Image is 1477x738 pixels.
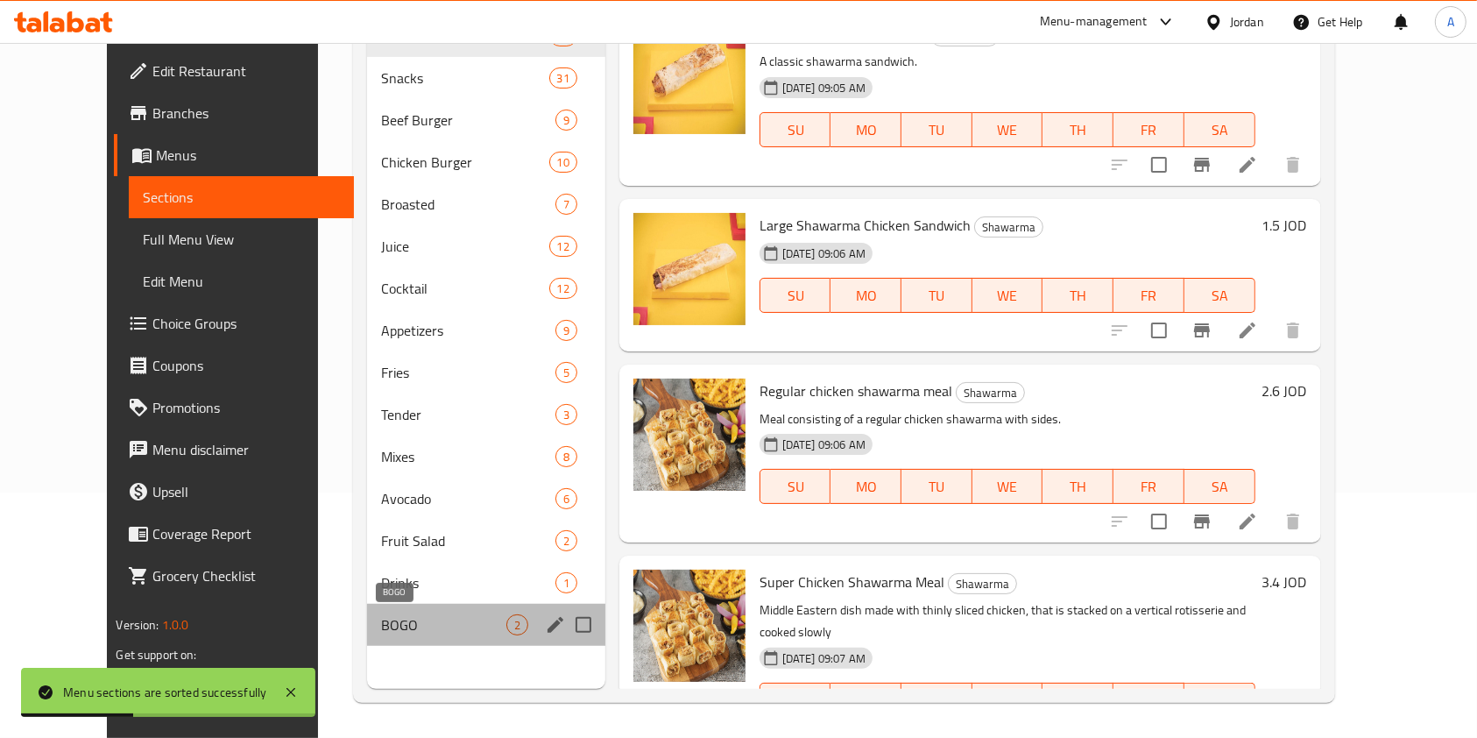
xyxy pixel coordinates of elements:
div: Juice [381,236,549,257]
span: 12 [550,280,576,297]
span: 6 [556,491,576,507]
span: Upsell [152,481,340,502]
div: Appetizers [381,320,555,341]
span: Full Menu View [143,229,340,250]
h6: 1.5 JOD [1262,213,1307,238]
div: items [549,152,577,173]
div: items [555,446,577,467]
button: WE [972,278,1043,313]
span: FR [1120,117,1177,143]
a: Edit menu item [1237,320,1258,341]
div: Shawarma [956,382,1025,403]
div: items [555,404,577,425]
button: TU [901,112,972,147]
div: items [555,572,577,593]
a: Upsell [114,471,354,513]
span: SA [1191,474,1248,500]
div: Drinks1 [367,562,605,604]
a: Sections [129,176,354,218]
img: Large Shawarma Chicken Sandwich [633,213,746,325]
span: Cocktail [381,278,549,299]
div: items [549,236,577,257]
span: [DATE] 09:06 AM [775,245,873,262]
button: FR [1113,278,1184,313]
a: Menu disclaimer [114,429,354,471]
button: Branch-specific-item [1181,144,1223,186]
button: MO [830,683,901,718]
button: WE [972,112,1043,147]
span: FR [1120,474,1177,500]
div: Chicken Burger10 [367,141,605,183]
span: 12 [550,238,576,255]
p: Meal consisting of a regular chicken shawarma with sides. [760,408,1255,430]
button: TU [901,278,972,313]
span: Regular chicken shawarma meal [760,378,952,404]
div: Shawarma [948,573,1017,594]
button: delete [1272,144,1314,186]
div: items [555,320,577,341]
span: Tender [381,404,555,425]
a: Edit Restaurant [114,50,354,92]
div: Menu sections are sorted successfully [63,683,266,702]
span: Avocado [381,488,555,509]
span: Shawarma [949,574,1016,594]
a: Promotions [114,387,354,429]
div: Shawarma [974,216,1043,238]
button: TU [901,469,972,504]
div: items [555,530,577,551]
a: Support.OpsPlatform [116,661,227,684]
div: Fruit Salad2 [367,520,605,562]
button: SA [1184,683,1255,718]
span: TU [908,283,965,309]
button: delete [1272,309,1314,351]
span: SU [767,117,824,143]
button: SA [1184,112,1255,147]
span: WE [979,688,1036,713]
span: TH [1049,688,1106,713]
span: TH [1049,283,1106,309]
div: Cocktail12 [367,267,605,309]
span: 10 [550,154,576,171]
span: Select to update [1141,146,1177,183]
span: Mixes [381,446,555,467]
div: items [555,194,577,215]
span: WE [979,474,1036,500]
div: Beef Burger9 [367,99,605,141]
div: Fries [381,362,555,383]
div: items [555,488,577,509]
button: TU [901,683,972,718]
span: Select to update [1141,503,1177,540]
button: Branch-specific-item [1181,309,1223,351]
button: FR [1113,469,1184,504]
span: WE [979,117,1036,143]
button: SU [760,469,831,504]
h6: 2.6 JOD [1262,379,1307,403]
span: Edit Restaurant [152,60,340,82]
a: Branches [114,92,354,134]
button: Branch-specific-item [1181,500,1223,543]
span: SA [1191,117,1248,143]
span: 8 [556,449,576,465]
span: SA [1191,688,1248,713]
span: Shawarma [957,383,1024,403]
div: Snacks31 [367,57,605,99]
span: Coupons [152,355,340,376]
span: TH [1049,474,1106,500]
div: items [506,614,528,635]
img: regular shawarma sandwich [633,22,746,134]
span: Beef Burger [381,110,555,131]
p: Middle Eastern dish made with thinly sliced chicken, that is stacked on a vertical rotisserie and... [760,600,1255,643]
span: 5 [556,365,576,381]
button: TH [1042,683,1113,718]
span: MO [837,688,894,713]
button: edit [542,612,569,638]
span: SA [1191,283,1248,309]
span: Promotions [152,397,340,418]
span: TU [908,688,965,713]
span: TU [908,117,965,143]
span: 1.0.0 [162,614,189,636]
